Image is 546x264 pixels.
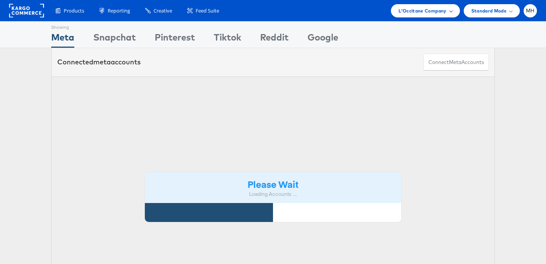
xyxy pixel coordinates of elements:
span: meta [449,59,461,66]
span: Feed Suite [196,7,219,14]
strong: Please Wait [248,178,298,190]
div: Meta [51,31,74,48]
span: L'Occitane Company [399,7,446,15]
span: Standard Mode [471,7,507,15]
div: Tiktok [214,31,241,48]
div: Reddit [260,31,289,48]
div: Connected accounts [57,57,141,67]
div: Snapchat [93,31,136,48]
span: Reporting [108,7,130,14]
div: Showing [51,22,74,31]
div: Loading Accounts .... [151,191,395,198]
div: Google [308,31,338,48]
span: Products [64,7,84,14]
button: ConnectmetaAccounts [424,54,489,71]
span: Creative [154,7,172,14]
span: MH [526,8,535,13]
div: Pinterest [155,31,195,48]
span: meta [93,58,111,66]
